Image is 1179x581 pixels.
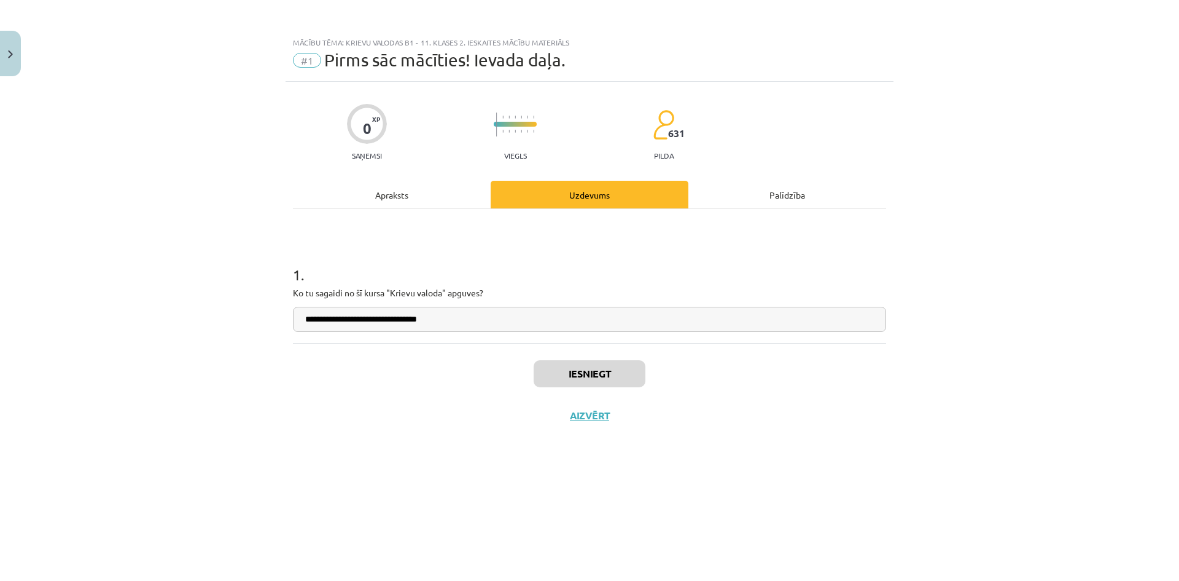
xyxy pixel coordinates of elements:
[508,116,510,119] img: icon-short-line-57e1e144782c952c97e751825c79c345078a6d821885a25fce030b3d8c18986b.svg
[534,360,645,387] button: Iesniegt
[508,130,510,133] img: icon-short-line-57e1e144782c952c97e751825c79c345078a6d821885a25fce030b3d8c18986b.svg
[515,130,516,133] img: icon-short-line-57e1e144782c952c97e751825c79c345078a6d821885a25fce030b3d8c18986b.svg
[521,116,522,119] img: icon-short-line-57e1e144782c952c97e751825c79c345078a6d821885a25fce030b3d8c18986b.svg
[654,151,674,160] p: pilda
[491,181,688,208] div: Uzdevums
[688,181,886,208] div: Palīdzība
[293,181,491,208] div: Apraksts
[521,130,522,133] img: icon-short-line-57e1e144782c952c97e751825c79c345078a6d821885a25fce030b3d8c18986b.svg
[533,130,534,133] img: icon-short-line-57e1e144782c952c97e751825c79c345078a6d821885a25fce030b3d8c18986b.svg
[653,109,674,140] img: students-c634bb4e5e11cddfef0936a35e636f08e4e9abd3cc4e673bd6f9a4125e45ecb1.svg
[372,116,380,122] span: XP
[293,287,886,299] p: Ko tu sagaidi no šī kursa "Krievu valoda" apguves?
[293,38,886,47] div: Mācību tēma: Krievu valodas b1 - 11. klases 2. ieskaites mācību materiāls
[8,50,13,58] img: icon-close-lesson-0947bae3869378f0d4975bcd49f059093ad1ed9edebbc8119c70593378902aed.svg
[515,116,516,119] img: icon-short-line-57e1e144782c952c97e751825c79c345078a6d821885a25fce030b3d8c18986b.svg
[533,116,534,119] img: icon-short-line-57e1e144782c952c97e751825c79c345078a6d821885a25fce030b3d8c18986b.svg
[566,409,613,422] button: Aizvērt
[293,245,886,283] h1: 1 .
[502,130,504,133] img: icon-short-line-57e1e144782c952c97e751825c79c345078a6d821885a25fce030b3d8c18986b.svg
[502,116,504,119] img: icon-short-line-57e1e144782c952c97e751825c79c345078a6d821885a25fce030b3d8c18986b.svg
[527,130,528,133] img: icon-short-line-57e1e144782c952c97e751825c79c345078a6d821885a25fce030b3d8c18986b.svg
[347,151,387,160] p: Saņemsi
[668,128,685,139] span: 631
[324,50,566,70] span: Pirms sāc mācīties! Ievada daļa.
[293,53,321,68] span: #1
[363,120,372,137] div: 0
[496,113,497,136] img: icon-long-line-d9ea69661e0d244f92f715978eff75569469978d946b2353a9bb055b3ed8787d.svg
[527,116,528,119] img: icon-short-line-57e1e144782c952c97e751825c79c345078a6d821885a25fce030b3d8c18986b.svg
[504,151,527,160] p: Viegls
